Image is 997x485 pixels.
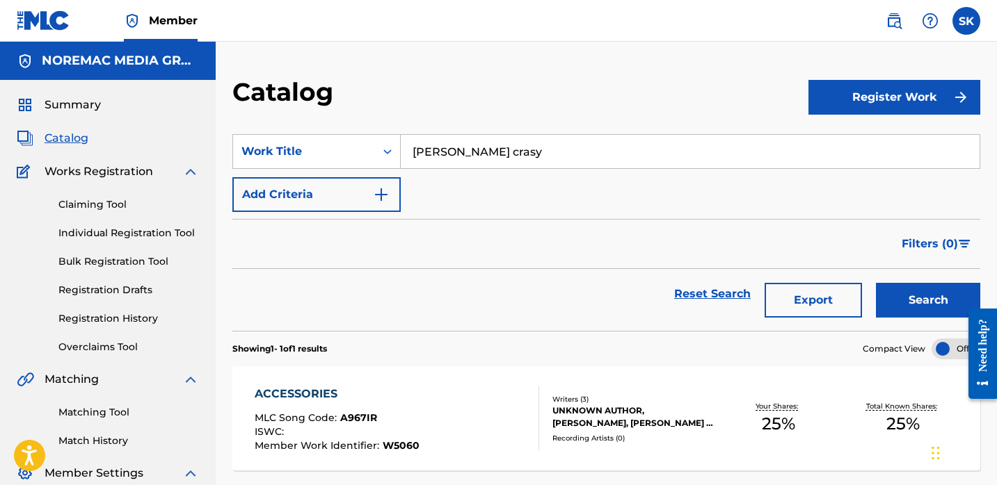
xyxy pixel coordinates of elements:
[958,298,997,410] iframe: Resource Center
[45,371,99,388] span: Matching
[866,401,941,411] p: Total Known Shares:
[863,343,925,355] span: Compact View
[667,279,758,309] a: Reset Search
[255,439,383,452] span: Member Work Identifier :
[232,177,401,212] button: Add Criteria
[241,143,367,160] div: Work Title
[232,134,980,331] form: Search Form
[182,163,199,180] img: expand
[58,434,199,448] a: Match History
[58,340,199,354] a: Overclaims Tool
[886,13,902,29] img: search
[893,227,980,261] button: Filters (0)
[383,439,420,452] span: W5060
[255,411,340,424] span: MLC Song Code :
[952,7,980,35] div: User Menu
[17,10,70,31] img: MLC Logo
[45,130,88,147] span: Catalog
[922,13,939,29] img: help
[58,226,199,240] a: Individual Registration Tool
[17,130,88,147] a: CatalogCatalog
[45,163,153,180] span: Works Registration
[58,311,199,326] a: Registration History
[17,130,33,147] img: Catalog
[232,366,980,470] a: ACCESSORIESMLC Song Code:A967IRISWC:Member Work Identifier:W5060Writers (3)UNKNOWN AUTHOR, [PERSO...
[45,465,143,482] span: Member Settings
[17,53,33,69] img: Accounts
[232,343,327,355] p: Showing 1 - 1 of 1 results
[932,432,940,474] div: Drag
[927,418,997,485] iframe: Chat Widget
[916,7,944,35] div: Help
[58,405,199,420] a: Matching Tool
[876,283,980,318] button: Search
[902,236,958,252] span: Filters ( 0 )
[756,401,801,411] p: Your Shares:
[58,283,199,297] a: Registration Drafts
[58,254,199,269] a: Bulk Registration Tool
[149,13,198,28] span: Member
[58,197,199,212] a: Claiming Tool
[959,240,971,248] img: filter
[182,465,199,482] img: expand
[17,97,33,113] img: Summary
[765,283,862,318] button: Export
[552,394,717,404] div: Writers ( 3 )
[255,425,287,438] span: ISWC :
[232,76,340,108] h2: Catalog
[808,80,980,115] button: Register Work
[17,371,34,388] img: Matching
[45,97,101,113] span: Summary
[124,13,141,29] img: Top Rightsholder
[552,433,717,443] div: Recording Artists ( 0 )
[762,411,795,436] span: 25 %
[182,371,199,388] img: expand
[42,53,199,69] h5: NOREMAC MEDIA GROUP
[340,411,377,424] span: A967IR
[255,386,420,402] div: ACCESSORIES
[880,7,908,35] a: Public Search
[17,163,35,180] img: Works Registration
[886,411,920,436] span: 25 %
[373,186,390,203] img: 9d2ae6d4665cec9f34b9.svg
[552,404,717,429] div: UNKNOWN AUTHOR, [PERSON_NAME], [PERSON_NAME] A JR [PERSON_NAME]
[17,97,101,113] a: SummarySummary
[952,89,969,106] img: f7272a7cc735f4ea7f67.svg
[17,465,33,482] img: Member Settings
